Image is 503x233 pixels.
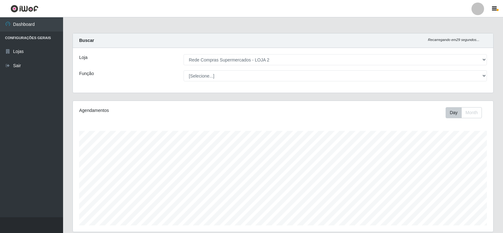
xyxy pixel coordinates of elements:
[428,38,479,42] i: Recarregando em 29 segundos...
[461,107,482,118] button: Month
[10,5,38,13] img: CoreUI Logo
[446,107,462,118] button: Day
[79,70,94,77] label: Função
[446,107,482,118] div: First group
[446,107,487,118] div: Toolbar with button groups
[79,38,94,43] strong: Buscar
[79,107,243,114] div: Agendamentos
[79,54,87,61] label: Loja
